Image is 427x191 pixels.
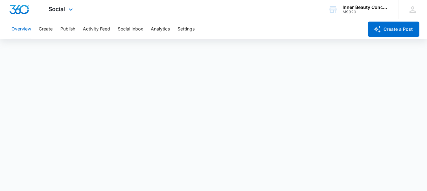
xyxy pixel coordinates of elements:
button: Activity Feed [83,19,110,39]
button: Publish [60,19,75,39]
button: Create a Post [368,22,419,37]
button: Settings [177,19,195,39]
button: Create [39,19,53,39]
button: Analytics [151,19,170,39]
div: account id [343,10,389,14]
span: Social [49,6,65,12]
div: account name [343,5,389,10]
button: Overview [11,19,31,39]
button: Social Inbox [118,19,143,39]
